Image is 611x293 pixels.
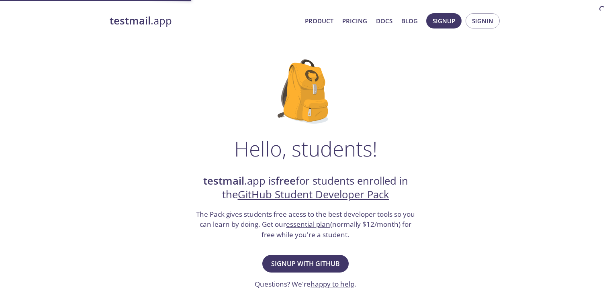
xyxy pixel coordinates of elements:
[311,279,354,289] a: happy to help
[255,279,356,289] h3: Questions? We're .
[466,13,500,28] button: Signin
[110,14,151,28] strong: testmail
[278,59,333,124] img: github-student-backpack.png
[195,174,416,202] h2: .app is for students enrolled in the
[238,187,389,201] a: GitHub Student Developer Pack
[426,13,462,28] button: Signup
[195,209,416,240] h3: The Pack gives students free acess to the best developer tools so you can learn by doing. Get our...
[234,136,377,161] h1: Hello, students!
[401,16,418,26] a: Blog
[342,16,367,26] a: Pricing
[286,220,330,229] a: essential plan
[433,16,455,26] span: Signup
[276,174,296,188] strong: free
[271,258,340,269] span: Signup with GitHub
[110,14,298,28] a: testmail.app
[305,16,333,26] a: Product
[262,255,349,273] button: Signup with GitHub
[376,16,392,26] a: Docs
[472,16,493,26] span: Signin
[203,174,244,188] strong: testmail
